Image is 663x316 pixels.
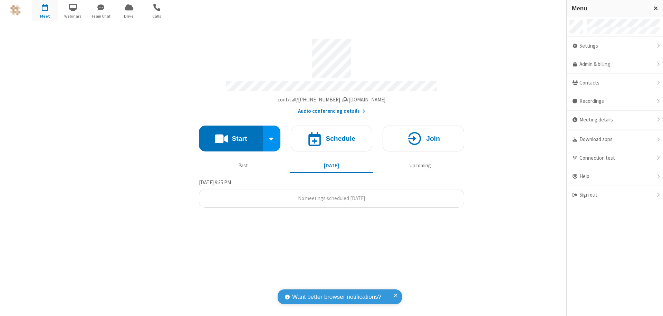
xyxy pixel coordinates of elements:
div: Start conference options [263,126,281,151]
div: Meeting details [567,111,663,129]
div: Connection test [567,149,663,168]
span: Webinars [60,13,86,19]
button: [DATE] [290,159,373,172]
img: QA Selenium DO NOT DELETE OR CHANGE [10,5,21,16]
span: Team Chat [88,13,114,19]
span: Meet [32,13,58,19]
div: Help [567,167,663,186]
div: Sign out [567,186,663,204]
button: Join [383,126,464,151]
div: Download apps [567,130,663,149]
button: Schedule [291,126,372,151]
h4: Schedule [326,135,355,142]
button: Audio conferencing details [298,107,365,115]
button: Start [199,126,263,151]
span: Copy my meeting room link [278,96,386,103]
button: Upcoming [378,159,462,172]
span: Calls [144,13,170,19]
h4: Join [426,135,440,142]
span: Drive [116,13,142,19]
button: Copy my meeting room linkCopy my meeting room link [278,96,386,104]
a: Admin & billing [567,55,663,74]
h4: Start [232,135,247,142]
h3: Menu [572,5,647,12]
section: Today's Meetings [199,178,464,208]
span: Want better browser notifications? [292,293,381,302]
section: Account details [199,34,464,115]
span: [DATE] 9:35 PM [199,179,231,186]
span: No meetings scheduled [DATE] [298,195,365,201]
button: Past [202,159,285,172]
div: Settings [567,37,663,56]
div: Recordings [567,92,663,111]
div: Contacts [567,74,663,92]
